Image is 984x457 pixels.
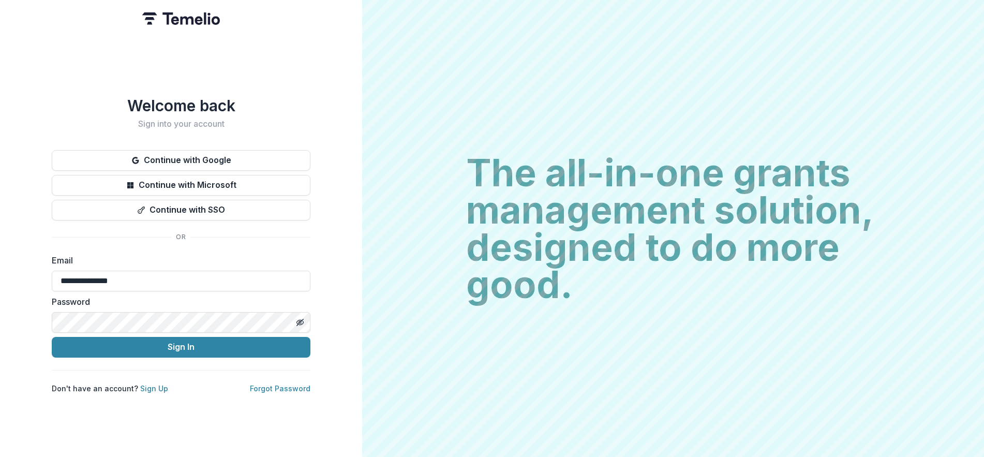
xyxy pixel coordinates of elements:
h2: Sign into your account [52,119,310,129]
img: Temelio [142,12,220,25]
p: Don't have an account? [52,383,168,394]
button: Sign In [52,337,310,358]
button: Continue with Google [52,150,310,171]
button: Toggle password visibility [292,314,308,331]
a: Sign Up [140,384,168,393]
h1: Welcome back [52,96,310,115]
label: Password [52,296,304,308]
button: Continue with Microsoft [52,175,310,196]
a: Forgot Password [250,384,310,393]
label: Email [52,254,304,267]
button: Continue with SSO [52,200,310,220]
